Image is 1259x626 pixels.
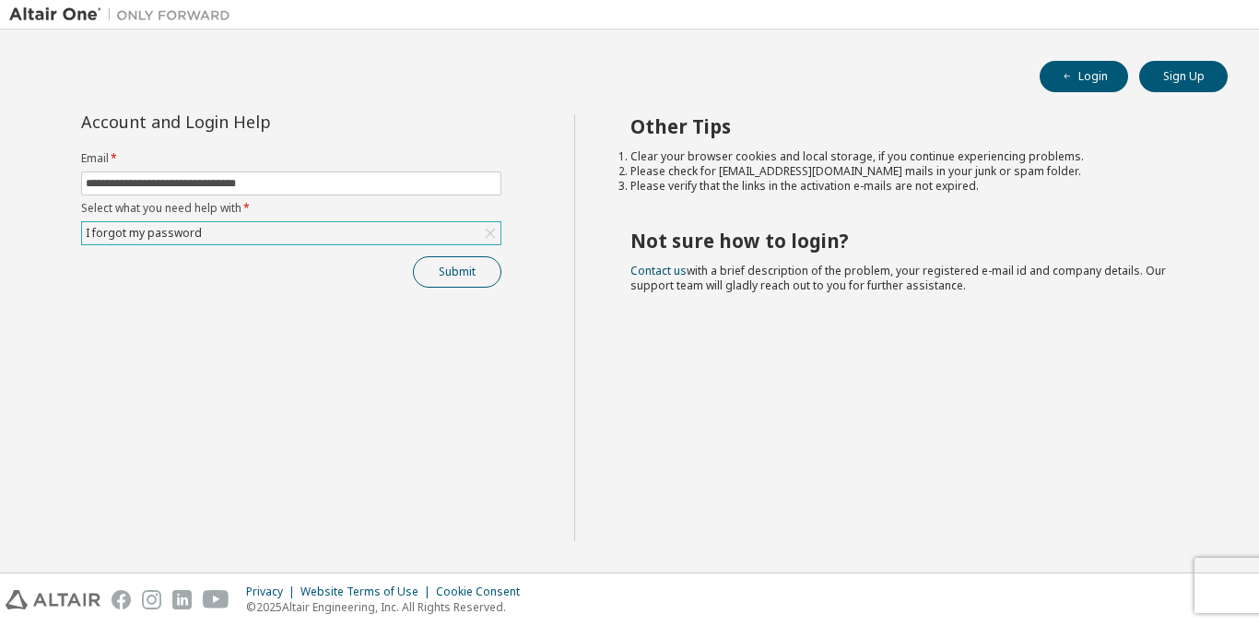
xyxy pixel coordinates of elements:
li: Please verify that the links in the activation e-mails are not expired. [630,179,1195,194]
div: Website Terms of Use [300,585,436,599]
img: Altair One [9,6,240,24]
div: Privacy [246,585,300,599]
button: Submit [413,256,501,288]
div: Cookie Consent [436,585,531,599]
li: Clear your browser cookies and local storage, if you continue experiencing problems. [630,149,1195,164]
img: youtube.svg [203,590,229,609]
h2: Not sure how to login? [630,229,1195,253]
div: I forgot my password [82,222,500,244]
p: © 2025 Altair Engineering, Inc. All Rights Reserved. [246,599,531,615]
img: altair_logo.svg [6,590,100,609]
div: I forgot my password [83,223,205,243]
span: with a brief description of the problem, your registered e-mail id and company details. Our suppo... [630,263,1166,293]
button: Sign Up [1139,61,1228,92]
button: Login [1040,61,1128,92]
div: Account and Login Help [81,114,418,129]
h2: Other Tips [630,114,1195,138]
img: facebook.svg [112,590,131,609]
a: Contact us [630,263,687,278]
label: Select what you need help with [81,201,501,216]
img: linkedin.svg [172,590,192,609]
img: instagram.svg [142,590,161,609]
li: Please check for [EMAIL_ADDRESS][DOMAIN_NAME] mails in your junk or spam folder. [630,164,1195,179]
label: Email [81,151,501,166]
